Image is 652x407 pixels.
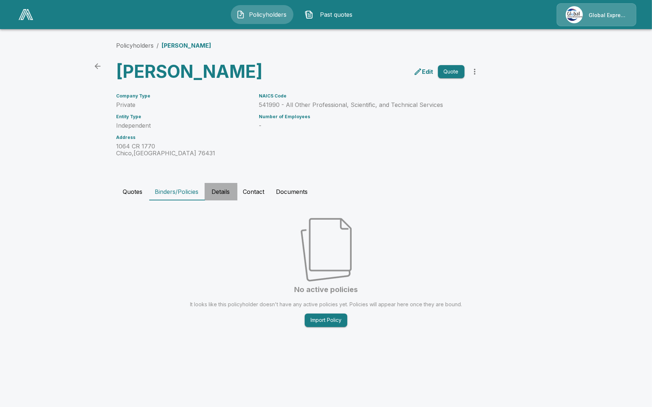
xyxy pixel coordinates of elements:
[236,10,245,19] img: Policyholders Icon
[270,183,314,200] button: Documents
[116,93,250,99] h6: Company Type
[557,3,636,26] a: Agency IconGlobal Express Underwriters
[299,5,362,24] button: Past quotes IconPast quotes
[589,12,627,19] p: Global Express Underwriters
[116,122,250,129] p: Independent
[162,41,212,50] p: [PERSON_NAME]
[205,183,237,200] button: Details
[259,93,465,99] h6: NAICS Code
[412,66,435,77] a: edit
[19,9,33,20] img: AA Logo
[259,114,465,119] h6: Number of Employees
[116,42,154,49] a: Policyholders
[116,183,149,200] button: Quotes
[467,64,482,79] button: more
[237,183,270,200] button: Contact
[116,114,250,119] h6: Entity Type
[116,41,212,50] nav: breadcrumb
[157,41,159,50] li: /
[305,314,347,327] button: Import Policy
[294,284,358,295] h6: No active policies
[259,122,465,129] p: -
[149,183,205,200] button: Binders/Policies
[438,65,465,79] button: Quote
[301,218,352,282] img: Empty state
[231,5,293,24] button: Policyholders IconPolicyholders
[248,10,288,19] span: Policyholders
[116,135,250,140] h6: Address
[305,10,313,19] img: Past quotes Icon
[259,101,465,108] p: 541990 - All Other Professional, Scientific, and Technical Services
[116,143,250,157] p: 1064 CR 1770 Chico , [GEOGRAPHIC_DATA] 76431
[566,6,583,23] img: Agency Icon
[116,183,536,200] div: policyholder tabs
[190,301,462,308] p: It looks like this policyholder doesn't have any active policies yet. Policies will appear here o...
[116,61,296,82] h3: [PERSON_NAME]
[116,101,250,108] p: Private
[422,67,434,76] p: Edit
[316,10,356,19] span: Past quotes
[90,59,105,73] a: back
